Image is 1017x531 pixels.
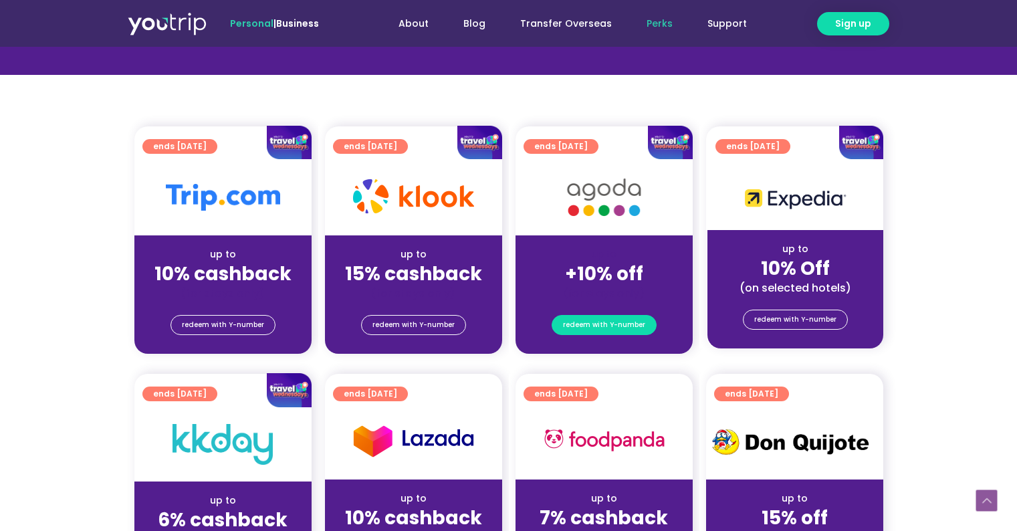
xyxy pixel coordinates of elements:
div: up to [718,242,873,256]
div: (for stays only) [145,286,301,300]
span: ends [DATE] [725,387,778,401]
span: Personal [230,17,273,30]
strong: 15% off [762,505,828,531]
span: up to [592,247,616,261]
span: Sign up [835,17,871,31]
a: redeem with Y-number [743,310,848,330]
div: (for stays only) [336,286,491,300]
a: Blog [446,11,503,36]
div: up to [145,247,301,261]
strong: 10% cashback [345,505,482,531]
div: up to [336,492,491,506]
span: ends [DATE] [344,387,397,401]
span: redeem with Y-number [563,316,645,334]
span: redeem with Y-number [182,316,264,334]
div: up to [145,494,301,508]
a: ends [DATE] [333,387,408,401]
span: redeem with Y-number [754,310,836,329]
a: Support [690,11,764,36]
a: About [381,11,446,36]
strong: 10% cashback [154,261,292,287]
span: ends [DATE] [534,387,588,401]
a: Perks [629,11,690,36]
a: redeem with Y-number [361,315,466,335]
div: up to [717,492,873,506]
a: Sign up [817,12,889,35]
div: up to [336,247,491,261]
strong: +10% off [565,261,643,287]
span: redeem with Y-number [372,316,455,334]
a: ends [DATE] [714,387,789,401]
span: | [230,17,319,30]
a: redeem with Y-number [171,315,275,335]
a: Business [276,17,319,30]
div: (for stays only) [526,286,682,300]
div: up to [526,492,682,506]
strong: 10% Off [761,255,830,282]
a: ends [DATE] [524,387,598,401]
nav: Menu [355,11,764,36]
strong: 7% cashback [540,505,668,531]
a: redeem with Y-number [552,315,657,335]
a: Transfer Overseas [503,11,629,36]
strong: 15% cashback [345,261,482,287]
div: (on selected hotels) [718,281,873,295]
